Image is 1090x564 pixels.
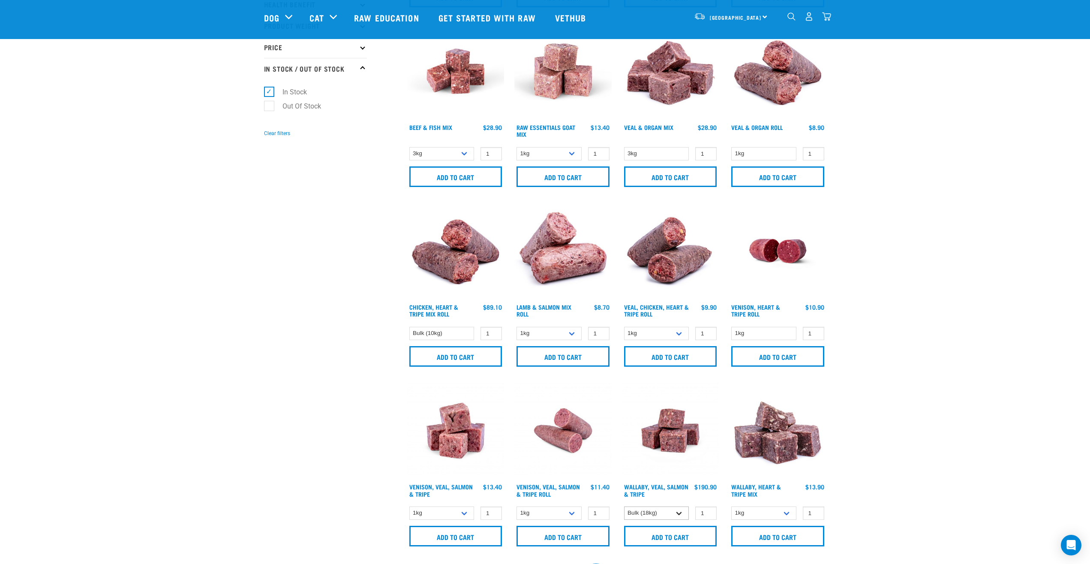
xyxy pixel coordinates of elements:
[588,327,610,340] input: 1
[622,23,719,120] img: 1158 Veal Organ Mix 01
[430,0,547,35] a: Get started with Raw
[407,202,504,300] img: Chicken Heart Tripe Roll 01
[309,11,324,24] a: Cat
[409,346,502,367] input: Add to cart
[787,12,796,21] img: home-icon-1@2x.png
[588,507,610,520] input: 1
[731,526,824,546] input: Add to cart
[624,485,688,495] a: Wallaby, Veal, Salmon & Tripe
[805,304,824,311] div: $10.90
[409,166,502,187] input: Add to cart
[547,0,597,35] a: Vethub
[805,483,824,490] div: $13.90
[480,507,502,520] input: 1
[803,327,824,340] input: 1
[514,202,612,300] img: 1261 Lamb Salmon Roll 01
[516,485,580,495] a: Venison, Veal, Salmon & Tripe Roll
[695,327,717,340] input: 1
[729,23,826,120] img: Veal Organ Mix Roll 01
[624,126,673,129] a: Veal & Organ Mix
[407,23,504,120] img: Beef Mackerel 1
[731,126,783,129] a: Veal & Organ Roll
[731,485,781,495] a: Wallaby, Heart & Tripe Mix
[409,305,458,315] a: Chicken, Heart & Tripe Mix Roll
[516,166,610,187] input: Add to cart
[516,305,571,315] a: Lamb & Salmon Mix Roll
[480,327,502,340] input: 1
[516,126,575,136] a: Raw Essentials Goat Mix
[407,382,504,480] img: Venison Veal Salmon Tripe 1621
[409,485,473,495] a: Venison, Veal, Salmon & Tripe
[729,202,826,300] img: Raw Essentials Venison Heart & Tripe Hypoallergenic Raw Pet Food Bulk Roll Unwrapped
[514,23,612,120] img: Goat M Ix 38448
[264,130,290,137] button: Clear filters
[731,346,824,367] input: Add to cart
[698,124,717,131] div: $28.90
[731,166,824,187] input: Add to cart
[588,147,610,160] input: 1
[409,126,452,129] a: Beef & Fish Mix
[480,147,502,160] input: 1
[516,526,610,546] input: Add to cart
[701,304,717,311] div: $9.90
[695,507,717,520] input: 1
[805,12,814,21] img: user.png
[822,12,831,21] img: home-icon@2x.png
[694,483,717,490] div: $190.90
[729,382,826,480] img: 1174 Wallaby Heart Tripe Mix 01
[483,304,502,311] div: $89.10
[594,304,610,311] div: $8.70
[264,58,367,79] p: In Stock / Out Of Stock
[803,147,824,160] input: 1
[624,305,689,315] a: Veal, Chicken, Heart & Tripe Roll
[409,526,502,546] input: Add to cart
[591,483,610,490] div: $11.40
[264,36,367,58] p: Price
[624,346,717,367] input: Add to cart
[695,147,717,160] input: 1
[269,87,310,97] label: In Stock
[694,12,706,20] img: van-moving.png
[1061,535,1081,555] div: Open Intercom Messenger
[710,16,762,19] span: [GEOGRAPHIC_DATA]
[731,305,780,315] a: Venison, Heart & Tripe Roll
[269,101,324,112] label: Out Of Stock
[803,507,824,520] input: 1
[622,202,719,300] img: 1263 Chicken Organ Roll 02
[516,346,610,367] input: Add to cart
[483,483,502,490] div: $13.40
[483,124,502,131] div: $28.90
[622,382,719,480] img: Wallaby Veal Salmon Tripe 1642
[624,166,717,187] input: Add to cart
[514,382,612,480] img: Venison Veal Salmon Tripe 1651
[624,526,717,546] input: Add to cart
[591,124,610,131] div: $13.40
[264,11,279,24] a: Dog
[345,0,429,35] a: Raw Education
[809,124,824,131] div: $8.90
